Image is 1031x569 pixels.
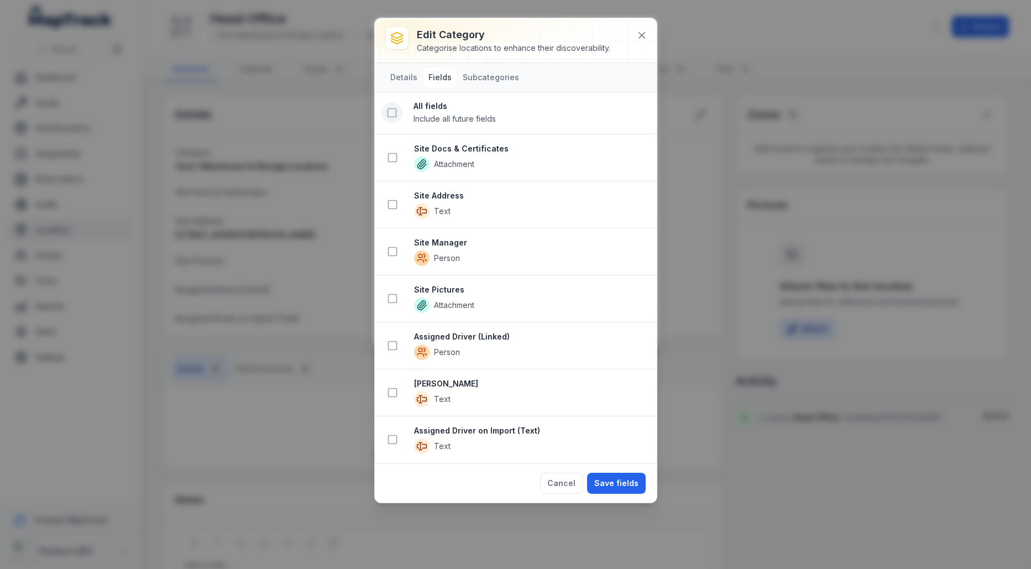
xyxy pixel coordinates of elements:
[434,394,451,405] span: Text
[434,159,474,170] span: Attachment
[417,43,610,54] div: Categorise locations to enhance their discoverability.
[424,67,456,87] button: Fields
[434,300,474,311] span: Attachment
[414,190,647,201] strong: Site Address
[458,67,524,87] button: Subcategories
[414,331,647,342] strong: Assigned Driver (Linked)
[414,114,496,123] span: Include all future fields
[414,101,648,112] strong: All fields
[414,378,647,389] strong: [PERSON_NAME]
[540,473,583,494] button: Cancel
[434,347,460,358] span: Person
[414,143,647,154] strong: Site Docs & Certificates
[434,253,460,264] span: Person
[386,67,422,87] button: Details
[587,473,646,494] button: Save fields
[414,425,647,436] strong: Assigned Driver on Import (Text)
[414,284,647,295] strong: Site Pictures
[414,237,647,248] strong: Site Manager
[434,206,451,217] span: Text
[417,27,610,43] h3: Edit category
[434,441,451,452] span: Text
